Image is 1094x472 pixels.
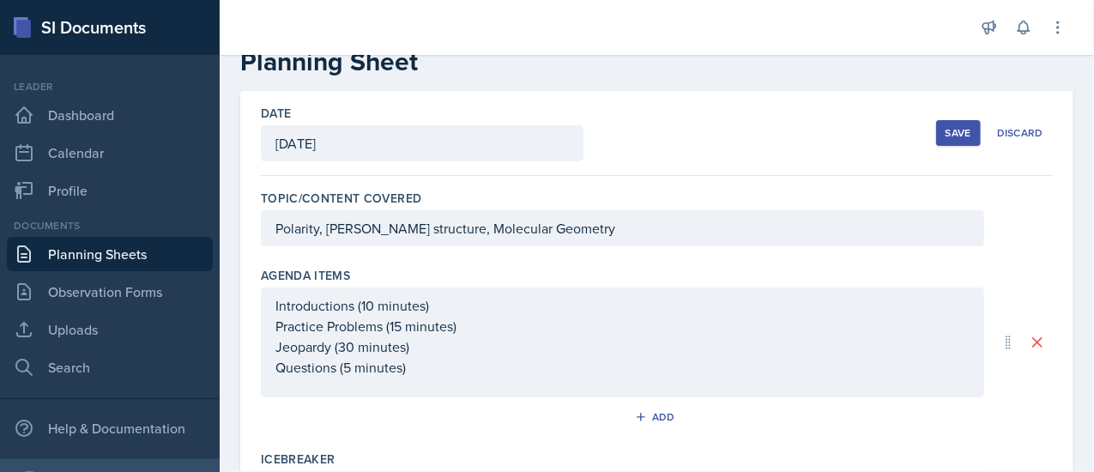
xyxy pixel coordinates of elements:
label: Topic/Content Covered [261,190,421,207]
a: Planning Sheets [7,237,213,271]
div: Save [946,126,971,140]
label: Date [261,105,291,122]
p: Polarity, [PERSON_NAME] structure, Molecular Geometry [275,218,970,239]
button: Save [936,120,981,146]
a: Profile [7,173,213,208]
p: Practice Problems (15 minutes) [275,316,970,336]
button: Add [629,404,685,430]
div: Discard [997,126,1043,140]
a: Dashboard [7,98,213,132]
div: Documents [7,218,213,233]
a: Uploads [7,312,213,347]
a: Observation Forms [7,275,213,309]
p: Questions (5 minutes) [275,357,970,378]
p: Jeopardy (30 minutes) [275,336,970,357]
div: Help & Documentation [7,411,213,445]
p: Introductions (10 minutes) [275,295,970,316]
div: Leader [7,79,213,94]
h2: Planning Sheet [240,46,1073,77]
div: Add [638,410,675,424]
label: Agenda items [261,267,350,284]
label: Icebreaker [261,451,335,468]
button: Discard [988,120,1053,146]
a: Calendar [7,136,213,170]
a: Search [7,350,213,384]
